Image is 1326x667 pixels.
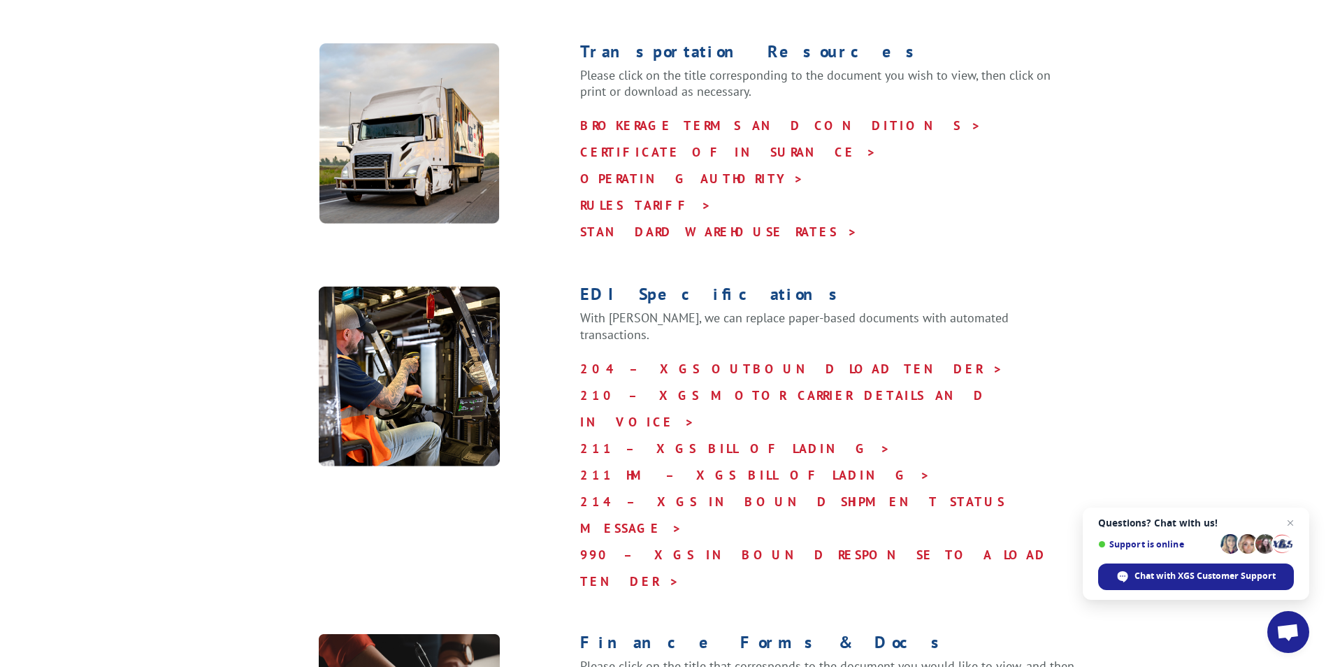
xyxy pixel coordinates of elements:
[580,310,1078,356] p: With [PERSON_NAME], we can replace paper-based documents with automated transactions.
[580,361,1003,377] a: 204 – XGS OUTBOUND LOAD TENDER >
[319,286,500,467] img: XpressGlobalSystems_Resources_EDI
[580,494,1004,536] a: 214 – XGS INBOUND SHIPMENT STATUS MESSAGE >
[580,144,877,160] a: CERTIFICATE OF INSURANCE >
[1134,570,1276,582] span: Chat with XGS Customer Support
[1282,515,1299,531] span: Close chat
[580,387,986,430] a: 210 – XGS MOTOR CARRIER DETAILS AND INVOICE >
[580,197,712,213] a: RULES TARIFF >
[580,547,1047,589] a: 990 – XGS INBOUND RESPONSE TO A LOAD TENDER >
[1267,611,1309,653] div: Open chat
[580,117,981,134] a: BROKERAGE TERMS AND CONDITIONS >
[580,440,891,457] a: 211 – XGS BILL OF LADING >
[1098,539,1216,550] span: Support is online
[1098,517,1294,529] span: Questions? Chat with us!
[580,43,1078,67] h1: Transportation Resources
[580,67,1078,113] p: Please click on the title corresponding to the document you wish to view, then click on print or ...
[580,224,858,240] a: STANDARD WAREHOUSE RATES >
[1098,564,1294,590] div: Chat with XGS Customer Support
[580,634,1078,658] h1: Finance Forms & Docs
[580,286,1078,310] h1: EDI Specifications
[580,467,930,483] a: 211 HM – XGS BILL OF LADING >
[580,171,804,187] a: OPERATING AUTHORITY >
[319,43,500,224] img: XpressGlobal_Resources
